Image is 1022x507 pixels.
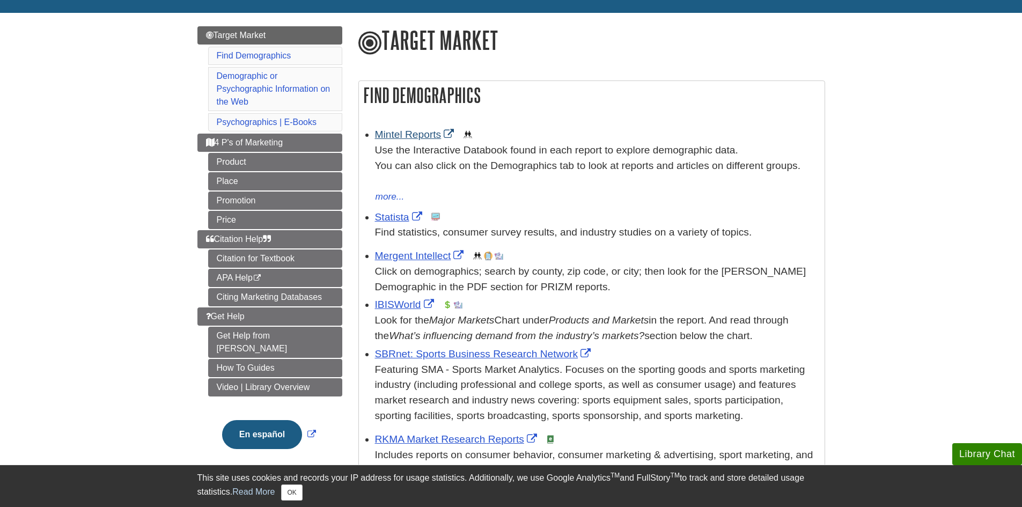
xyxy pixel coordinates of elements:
a: Price [208,211,342,229]
div: Look for the Chart under in the report. And read through the section below the chart. [375,313,819,344]
a: Citation Help [197,230,342,248]
span: Citation Help [206,234,271,244]
a: Target Market [197,26,342,45]
img: Statistics [431,212,440,221]
img: Industry Report [454,300,462,309]
a: Link opens in new window [375,299,437,310]
a: Get Help from [PERSON_NAME] [208,327,342,358]
a: Citing Marketing Databases [208,288,342,306]
a: Promotion [208,192,342,210]
img: Demographics [473,252,482,260]
img: Company Information [484,252,492,260]
button: En español [222,420,302,449]
i: Products and Markets [549,314,649,326]
span: 4 P's of Marketing [206,138,283,147]
a: Link opens in new window [375,433,540,445]
i: What’s influencing demand from the industry’s markets? [389,330,644,341]
a: Find Demographics [217,51,291,60]
div: Click on demographics; search by county, zip code, or city; then look for the [PERSON_NAME] Demog... [375,264,819,295]
button: Close [281,484,302,501]
img: Industry Report [495,252,503,260]
a: APA Help [208,269,342,287]
div: Guide Page Menu [197,26,342,467]
a: Psychographics | E-Books [217,117,317,127]
i: Major Markets [429,314,495,326]
h1: Target Market [358,26,825,56]
button: more... [375,189,405,204]
a: 4 P's of Marketing [197,134,342,152]
img: e-Book [546,435,555,444]
sup: TM [611,472,620,479]
img: Demographics [464,130,472,139]
div: Use the Interactive Databook found in each report to explore demographic data. You can also click... [375,143,819,189]
p: Find statistics, consumer survey results, and industry studies on a variety of topics. [375,225,819,240]
span: Target Market [206,31,266,40]
a: Link opens in new window [375,250,467,261]
a: Link opens in new window [375,211,425,223]
sup: TM [671,472,680,479]
a: Place [208,172,342,190]
a: Citation for Textbook [208,249,342,268]
a: How To Guides [208,359,342,377]
h2: Find Demographics [359,81,825,109]
p: Featuring SMA - Sports Market Analytics. Focuses on the sporting goods and sports marketing indus... [375,362,819,424]
a: Link opens in new window [219,430,319,439]
a: Product [208,153,342,171]
a: Demographic or Psychographic Information on the Web [217,71,330,106]
button: Library Chat [952,443,1022,465]
div: Includes reports on consumer behavior, consumer marketing & advertising, sport marketing, and more. [375,447,819,479]
span: Get Help [206,312,245,321]
a: Video | Library Overview [208,378,342,396]
img: Financial Report [443,300,452,309]
a: Link opens in new window [375,348,594,359]
a: Link opens in new window [375,129,457,140]
a: Get Help [197,307,342,326]
a: Read More [232,487,275,496]
div: This site uses cookies and records your IP address for usage statistics. Additionally, we use Goo... [197,472,825,501]
i: This link opens in a new window [253,275,262,282]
